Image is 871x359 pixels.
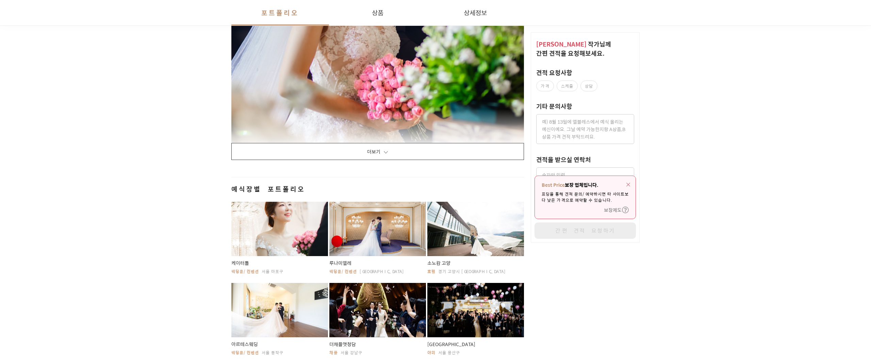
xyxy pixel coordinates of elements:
button: 아르테스웨딩웨딩홀/컨벤션서울 동작구 [231,283,328,356]
label: 가격 [536,80,554,91]
span: [GEOGRAPHIC_DATA] [360,268,405,274]
span: 아르테스웨딩 [231,341,328,347]
span: 야외 [427,349,435,356]
span: 설정 [105,226,113,231]
span: 서울 용산구 [438,349,460,356]
span: 보장제도 [604,206,622,214]
p: 프딩을 통해 견적 문의/예약하시면 타 사이트보다 낮은 가격으로 예약할 수 있습니다. [542,191,629,203]
button: 더보기 [231,143,524,160]
span: 홈 [21,226,26,231]
span: 서울 마포구 [262,268,283,274]
a: 대화 [45,215,88,232]
button: [GEOGRAPHIC_DATA]야외서울 용산구 [427,283,524,356]
span: 웨딩홀/컨벤션 [231,268,259,274]
p: 보장 업체입니다. [542,181,629,188]
span: [PERSON_NAME] [536,39,587,49]
a: 설정 [88,215,131,232]
span: 웨딩홀/컨벤션 [329,268,357,274]
label: 견적 요청사항 [536,68,572,77]
label: 스케줄 [557,80,578,91]
span: 작가 님께 간편 견적을 요청해보세요. [536,39,611,58]
span: 케이터틀 [231,259,328,266]
label: 상담 [580,80,597,91]
span: 더채플앳청담 [329,341,426,347]
button: 소노캄 고양호텔경기 고양시 [GEOGRAPHIC_DATA] [427,202,524,275]
strong: Best Price [542,181,565,189]
a: 홈 [2,215,45,232]
span: 대화 [62,226,70,231]
button: 루나미엘레웨딩홀/컨벤션[GEOGRAPHIC_DATA] [329,202,426,275]
img: icon-close-red.bbe98f0c.svg [626,183,630,186]
input: 숫자만 입력 [536,167,634,182]
span: 소노캄 고양 [427,259,524,266]
span: 루나미엘레 [329,259,426,266]
label: 견적을 받으실 연락처 [536,155,591,164]
span: 서울 동작구 [262,349,283,356]
span: [GEOGRAPHIC_DATA] [427,341,524,347]
label: 기타 문의사항 [536,102,572,111]
button: 보장제도 [604,207,629,213]
button: 케이터틀웨딩홀/컨벤션서울 마포구 [231,202,328,275]
span: 호텔 [427,268,435,274]
span: 서울 강남구 [341,349,362,356]
span: 웨딩홀/컨벤션 [231,349,259,356]
img: icon-question.5a88751f.svg [622,207,629,213]
button: 더채플앳청담채플서울 강남구 [329,283,426,356]
span: 경기 고양시 [GEOGRAPHIC_DATA] [438,268,507,274]
span: 채플 [329,349,338,356]
span: 예식장별 포트폴리오 [231,184,524,194]
button: 간편 견적 요청하기 [535,222,636,239]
